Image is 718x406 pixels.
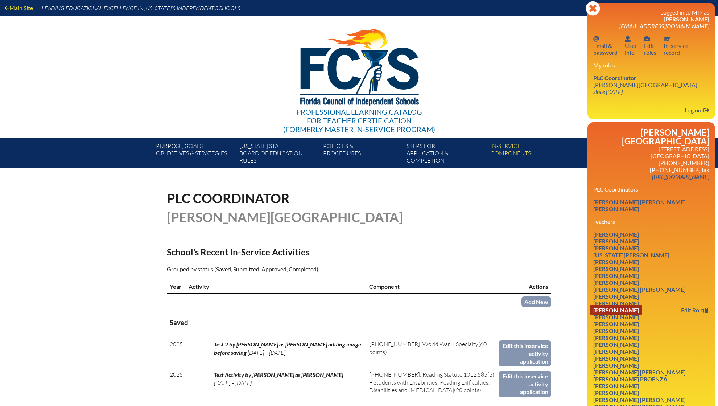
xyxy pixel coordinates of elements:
[280,15,438,135] a: Professional Learning Catalog for Teacher Certification(formerly Master In-service Program)
[593,145,709,180] p: [STREET_ADDRESS] [GEOGRAPHIC_DATA] [PHONE_NUMBER] [PHONE_NUMBER] fax
[320,141,404,168] a: Policies &Procedures
[236,141,320,168] a: [US_STATE] StateBoard of Education rules
[590,367,689,377] a: [PERSON_NAME] [PERSON_NAME]
[404,141,487,168] a: Steps forapplication & completion
[590,333,642,343] a: [PERSON_NAME]
[167,264,422,274] p: Grouped by status (Saved, Submitted, Approved, Completed)
[593,218,709,225] h3: Teachers
[369,371,494,394] span: [PHONE_NUMBER]: Reading Statute 1012.585(3) + Students with Disabilities: Reading Difficulties, D...
[248,349,285,356] span: [DATE] – [DATE]
[590,243,642,253] a: [PERSON_NAME]
[678,305,712,315] a: Edit Role
[593,74,636,81] span: PLC Coordinator
[167,190,290,206] span: PLC Coordinator
[307,116,412,125] span: for Teacher Certification
[593,128,709,145] h2: [PERSON_NAME][GEOGRAPHIC_DATA]
[590,229,642,239] a: [PERSON_NAME]
[593,36,599,42] svg: Email password
[590,257,642,267] a: [PERSON_NAME]
[153,141,236,168] a: Purpose, goals,objectives & strategies
[590,395,689,405] a: [PERSON_NAME] [PERSON_NAME]
[284,16,434,115] img: FCISlogo221.eps
[619,22,709,29] span: [EMAIL_ADDRESS][DOMAIN_NAME]
[590,319,642,329] a: [PERSON_NAME]
[590,197,689,207] a: [PERSON_NAME] [PERSON_NAME]
[593,186,709,193] h3: PLC Coordinators
[167,247,422,257] h2: School’s Recent In-Service Activities
[593,9,709,29] h3: Logged in to MIP as
[214,379,252,386] span: [DATE] – [DATE]
[167,209,403,225] span: [PERSON_NAME][GEOGRAPHIC_DATA]
[487,141,571,168] a: In-servicecomponents
[661,34,691,57] a: In-service recordIn-servicerecord
[586,1,600,16] svg: Close
[593,88,623,95] i: since [DATE]
[590,291,642,301] a: [PERSON_NAME]
[625,36,631,42] svg: User info
[644,36,650,42] svg: User info
[590,264,642,274] a: [PERSON_NAME]
[366,337,499,368] td: (60 points)
[521,296,551,307] a: Add New
[369,340,478,348] span: [PHONE_NUMBER]: World War II Specialty
[590,204,642,214] a: [PERSON_NAME]
[590,250,672,260] a: [US_STATE][PERSON_NAME]
[590,381,642,391] a: [PERSON_NAME]
[590,346,642,356] a: [PERSON_NAME]
[590,326,642,336] a: [PERSON_NAME]
[214,371,343,378] span: Test Activity by [PERSON_NAME] as [PERSON_NAME]
[366,368,499,398] td: (20 points)
[590,73,700,97] a: PLC Coordinator [PERSON_NAME][GEOGRAPHIC_DATA] since [DATE]
[590,284,689,294] a: [PERSON_NAME] [PERSON_NAME]
[167,280,186,294] th: Year
[283,107,435,134] div: Professional Learning Catalog (formerly Master In-service Program)
[590,312,642,322] a: [PERSON_NAME]
[590,388,642,398] a: [PERSON_NAME]
[1,3,36,13] a: Main Site
[499,340,551,366] a: Edit this inservice activity application
[366,280,499,294] th: Component
[590,374,670,384] a: [PERSON_NAME] Proenza
[167,337,186,368] td: 2025
[593,62,709,69] h3: My roles
[622,34,640,57] a: User infoUserinfo
[682,105,712,115] a: Log outLog out
[590,236,642,246] a: [PERSON_NAME]
[649,172,712,181] a: [URL][DOMAIN_NAME]
[170,318,548,327] h3: Saved
[590,305,642,315] a: [PERSON_NAME]
[499,280,551,294] th: Actions
[499,371,551,397] a: Edit this inservice activity application
[664,16,709,22] span: [PERSON_NAME]
[214,341,361,356] span: Test 2 by [PERSON_NAME] as [PERSON_NAME] adding image before saving
[590,298,642,308] a: [PERSON_NAME]
[590,353,642,363] a: [PERSON_NAME]
[590,360,642,370] a: [PERSON_NAME]
[590,278,642,287] a: [PERSON_NAME]
[590,34,620,57] a: Email passwordEmail &password
[703,107,709,113] svg: Log out
[590,271,642,280] a: [PERSON_NAME]
[664,36,671,42] svg: In-service record
[641,34,659,57] a: User infoEditroles
[167,368,186,398] td: 2025
[590,340,642,349] a: [PERSON_NAME]
[186,280,366,294] th: Activity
